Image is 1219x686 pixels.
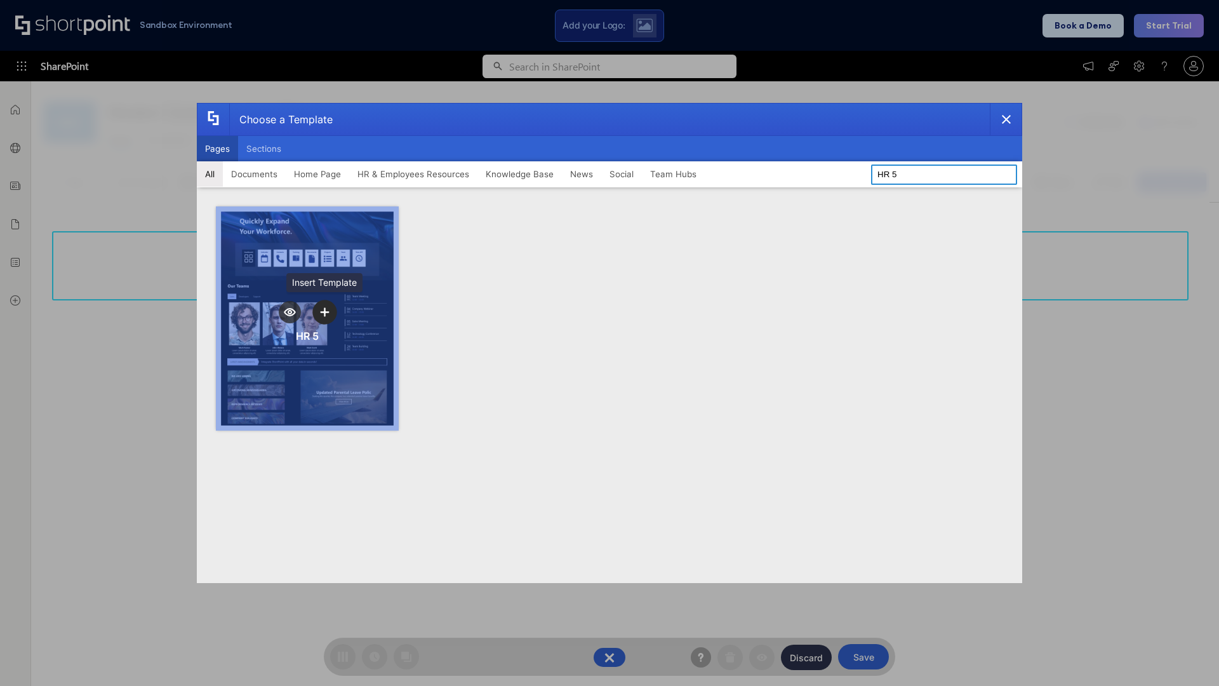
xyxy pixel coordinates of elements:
[296,330,319,342] div: HR 5
[562,161,601,187] button: News
[477,161,562,187] button: Knowledge Base
[223,161,286,187] button: Documents
[197,136,238,161] button: Pages
[286,161,349,187] button: Home Page
[349,161,477,187] button: HR & Employees Resources
[601,161,642,187] button: Social
[1156,625,1219,686] iframe: Chat Widget
[197,161,223,187] button: All
[871,165,1017,185] input: Search
[642,161,705,187] button: Team Hubs
[229,104,333,135] div: Choose a Template
[197,103,1022,583] div: template selector
[238,136,290,161] button: Sections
